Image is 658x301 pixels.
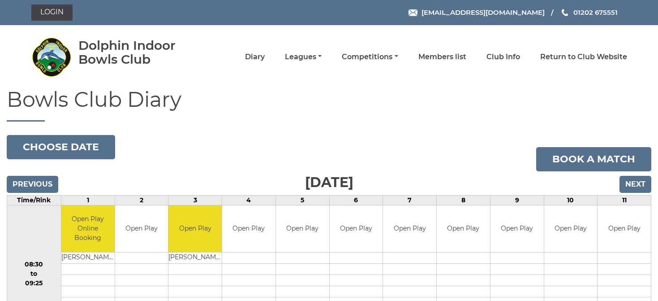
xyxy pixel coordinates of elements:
[573,8,618,17] span: 01202 675551
[245,52,265,62] a: Diary
[383,195,437,205] td: 7
[115,195,168,205] td: 2
[168,195,222,205] td: 3
[61,195,115,205] td: 1
[486,52,520,62] a: Club Info
[168,205,222,253] td: Open Play
[275,195,329,205] td: 5
[31,37,72,77] img: Dolphin Indoor Bowls Club
[544,195,598,205] td: 10
[168,253,222,264] td: [PERSON_NAME]
[598,195,651,205] td: 11
[78,39,202,66] div: Dolphin Indoor Bowls Club
[437,205,490,253] td: Open Play
[490,205,544,253] td: Open Play
[409,7,545,17] a: Email [EMAIL_ADDRESS][DOMAIN_NAME]
[418,52,466,62] a: Members list
[7,88,651,122] h1: Bowls Club Diary
[222,195,276,205] td: 4
[222,205,275,253] td: Open Play
[421,8,545,17] span: [EMAIL_ADDRESS][DOMAIN_NAME]
[544,205,598,253] td: Open Play
[342,52,398,62] a: Competitions
[7,195,61,205] td: Time/Rink
[437,195,490,205] td: 8
[409,9,417,16] img: Email
[490,195,544,205] td: 9
[383,205,436,253] td: Open Play
[330,205,383,253] td: Open Play
[536,147,651,171] a: Book a match
[7,176,58,193] input: Previous
[31,4,73,21] a: Login
[276,205,329,253] td: Open Play
[619,176,651,193] input: Next
[562,9,568,16] img: Phone us
[61,253,115,264] td: [PERSON_NAME]
[7,135,115,159] button: Choose date
[598,205,651,253] td: Open Play
[115,205,168,253] td: Open Play
[61,205,115,253] td: Open Play Online Booking
[329,195,383,205] td: 6
[285,52,322,62] a: Leagues
[540,52,627,62] a: Return to Club Website
[560,7,618,17] a: Phone us 01202 675551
